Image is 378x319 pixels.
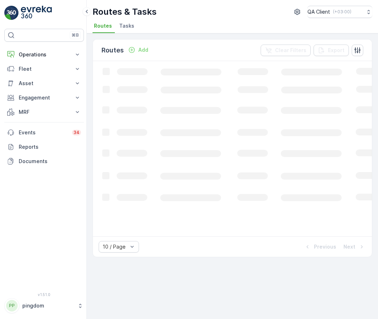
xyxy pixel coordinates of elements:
button: Asset [4,76,84,91]
div: PP [6,300,18,311]
p: QA Client [307,8,330,15]
button: MRF [4,105,84,119]
button: Engagement [4,91,84,105]
p: Operations [19,51,69,58]
p: Export [328,47,345,54]
button: Export [314,45,349,56]
button: PPpingdom [4,298,84,313]
p: Documents [19,158,81,165]
button: QA Client(+03:00) [307,6,372,18]
span: Routes [94,22,112,29]
img: logo [4,6,19,20]
p: Previous [314,243,336,250]
a: Reports [4,140,84,154]
p: Routes & Tasks [93,6,157,18]
p: Clear Filters [275,47,306,54]
p: Events [19,129,68,136]
button: Fleet [4,62,84,76]
p: MRF [19,108,69,116]
p: Asset [19,80,69,87]
p: ⌘B [72,32,79,38]
span: v 1.51.0 [4,292,84,297]
img: logo_light-DOdMpM7g.png [21,6,52,20]
p: ( +03:00 ) [333,9,351,15]
button: Next [343,242,366,251]
button: Clear Filters [261,45,311,56]
p: Fleet [19,65,69,73]
a: Documents [4,154,84,168]
button: Previous [303,242,337,251]
p: pingdom [22,302,74,309]
p: Reports [19,143,81,151]
p: Routes [102,45,124,55]
p: Next [343,243,355,250]
p: Add [138,46,148,54]
p: 34 [73,130,80,135]
span: Tasks [119,22,134,29]
p: Engagement [19,94,69,101]
a: Events34 [4,125,84,140]
button: Operations [4,47,84,62]
button: Add [125,46,151,54]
